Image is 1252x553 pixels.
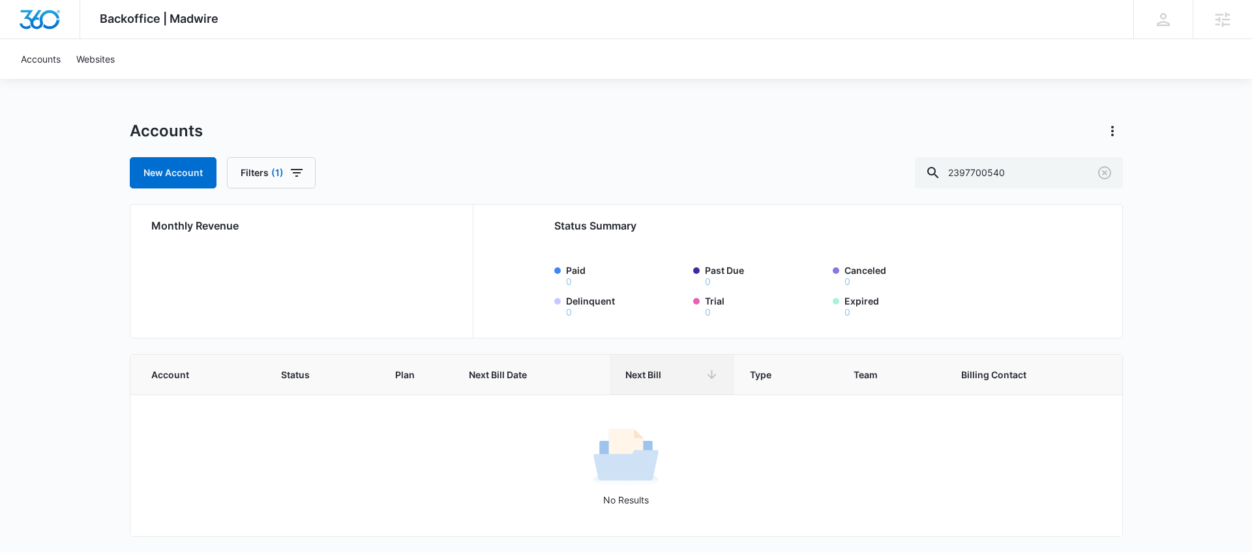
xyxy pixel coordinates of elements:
label: Paid [566,263,686,286]
label: Expired [844,294,964,317]
img: No Results [593,425,659,490]
h2: Monthly Revenue [151,218,457,233]
button: Actions [1102,121,1123,142]
h1: Accounts [130,121,203,141]
a: New Account [130,157,216,188]
span: Next Bill Date [469,368,575,381]
label: Trial [705,294,825,317]
button: Filters(1) [227,157,316,188]
label: Delinquent [566,294,686,317]
p: No Results [131,493,1122,507]
h2: Status Summary [554,218,1036,233]
span: Status [281,368,345,381]
a: Websites [68,39,123,79]
label: Past Due [705,263,825,286]
span: Backoffice | Madwire [100,12,218,25]
span: Next Bill [625,368,700,381]
span: (1) [271,168,284,177]
span: Billing Contact [961,368,1069,381]
button: Clear [1094,162,1115,183]
span: Type [750,368,803,381]
span: Plan [395,368,438,381]
a: Accounts [13,39,68,79]
input: Search [915,157,1123,188]
span: Team [854,368,911,381]
label: Canceled [844,263,964,286]
span: Account [151,368,231,381]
